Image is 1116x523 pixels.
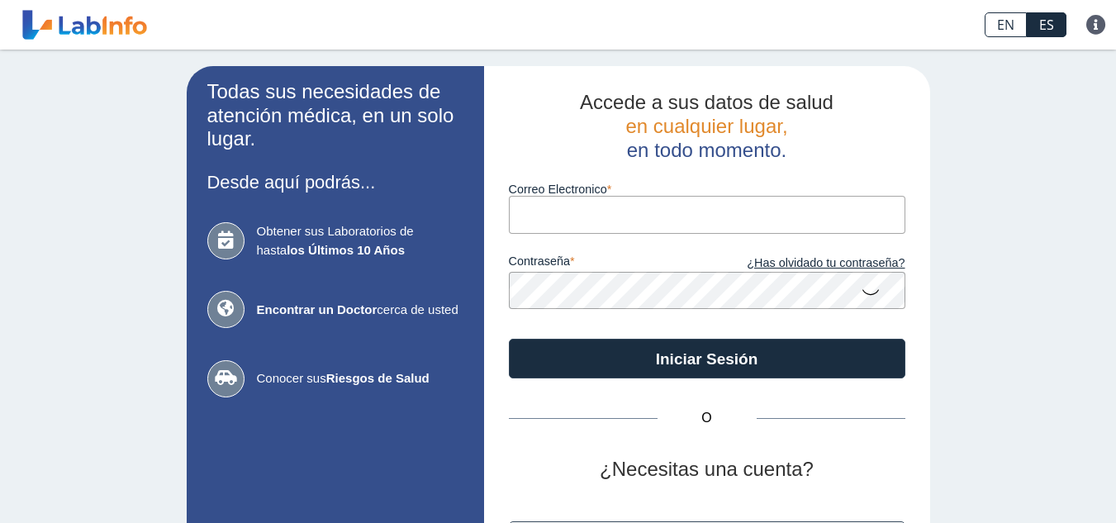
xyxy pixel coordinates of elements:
label: contraseña [509,254,707,273]
h2: ¿Necesitas una cuenta? [509,458,905,482]
span: en cualquier lugar, [625,115,787,137]
b: Encontrar un Doctor [257,302,378,316]
button: Iniciar Sesión [509,339,905,378]
a: ES [1027,12,1066,37]
h2: Todas sus necesidades de atención médica, en un solo lugar. [207,80,463,151]
span: cerca de usted [257,301,463,320]
a: EN [985,12,1027,37]
span: O [658,408,757,428]
span: Conocer sus [257,369,463,388]
span: Accede a sus datos de salud [580,91,833,113]
a: ¿Has olvidado tu contraseña? [707,254,905,273]
iframe: Help widget launcher [969,459,1098,505]
h3: Desde aquí podrás... [207,172,463,193]
b: los Últimos 10 Años [287,243,405,257]
b: Riesgos de Salud [326,371,430,385]
span: Obtener sus Laboratorios de hasta [257,222,463,259]
span: en todo momento. [627,139,786,161]
label: Correo Electronico [509,183,905,196]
